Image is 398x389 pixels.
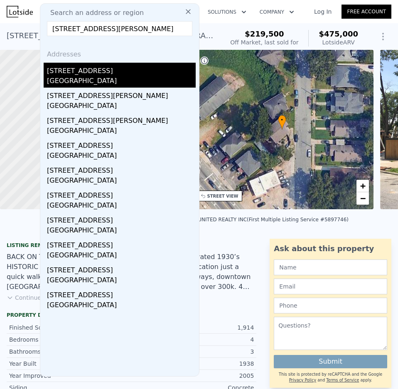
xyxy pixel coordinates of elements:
[9,360,132,368] div: Year Built
[47,21,192,36] input: Enter an address, city, region, neighborhood or zip code
[158,217,349,223] div: Listed by FIRST UNITED REALTY INC (First Multiple Listing Service #5897746)
[47,63,196,76] div: [STREET_ADDRESS]
[47,76,196,88] div: [GEOGRAPHIC_DATA]
[9,372,132,380] div: Year Improved
[360,193,366,203] span: −
[274,279,387,294] input: Email
[7,252,256,292] div: BACK ON THE MARKET!! HUGE PRICE REDUCTION!! Renovated 1930’s HISTORIC home on the [GEOGRAPHIC_DAT...
[278,116,286,124] span: •
[9,335,132,344] div: Bedrooms
[47,275,196,287] div: [GEOGRAPHIC_DATA]
[47,101,196,113] div: [GEOGRAPHIC_DATA]
[9,323,132,332] div: Finished Sqft
[47,162,196,176] div: [STREET_ADDRESS]
[47,237,196,250] div: [STREET_ADDRESS]
[253,5,301,20] button: Company
[319,29,358,38] span: $475,000
[274,372,387,384] div: This site is protected by reCAPTCHA and the Google and apply.
[47,137,196,151] div: [STREET_ADDRESS]
[47,212,196,225] div: [STREET_ADDRESS]
[274,298,387,313] input: Phone
[274,355,387,368] button: Submit
[319,38,358,46] div: Lotside ARV
[207,193,238,199] div: STREET VIEW
[201,5,253,20] button: Solutions
[47,113,196,126] div: [STREET_ADDRESS][PERSON_NAME]
[47,287,196,300] div: [STREET_ADDRESS]
[47,250,196,262] div: [GEOGRAPHIC_DATA]
[245,29,284,38] span: $219,500
[304,7,341,16] a: Log In
[274,243,387,254] div: Ask about this property
[47,300,196,312] div: [GEOGRAPHIC_DATA]
[47,176,196,187] div: [GEOGRAPHIC_DATA]
[7,294,65,302] button: Continue reading
[47,88,196,101] div: [STREET_ADDRESS][PERSON_NAME]
[341,5,391,19] a: Free Account
[289,378,316,382] a: Privacy Policy
[44,43,196,63] div: Addresses
[274,259,387,275] input: Name
[326,378,359,382] a: Terms of Service
[375,28,391,45] button: Show Options
[7,312,256,318] div: Property details
[44,8,144,18] span: Search an address or region
[356,180,369,192] a: Zoom in
[47,262,196,275] div: [STREET_ADDRESS]
[47,187,196,201] div: [STREET_ADDRESS]
[7,30,217,42] div: [STREET_ADDRESS][DEMOGRAPHIC_DATA] , [GEOGRAPHIC_DATA] , GA 30310
[47,201,196,212] div: [GEOGRAPHIC_DATA]
[7,242,256,249] div: Listing Remarks (Historical)
[360,181,366,191] span: +
[356,192,369,205] a: Zoom out
[278,115,286,130] div: •
[7,6,33,17] img: Lotside
[47,151,196,162] div: [GEOGRAPHIC_DATA]
[47,126,196,137] div: [GEOGRAPHIC_DATA]
[9,347,132,356] div: Bathrooms
[47,225,196,237] div: [GEOGRAPHIC_DATA]
[230,38,298,46] div: Off Market, last sold for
